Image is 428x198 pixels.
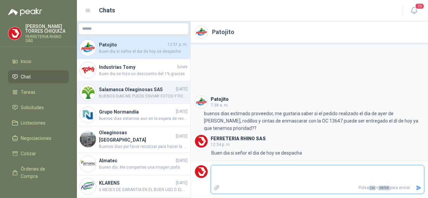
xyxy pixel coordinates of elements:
h4: Grupo Normandía [99,108,175,116]
img: Company Logo [195,135,208,148]
img: Company Logo [80,62,96,78]
h4: Patojito [99,41,166,48]
h3: Patojito [211,97,229,101]
img: Company Logo [80,40,96,56]
img: Company Logo [80,107,96,123]
a: Cotizar [8,147,69,160]
h2: Patojito [212,27,234,37]
img: Company Logo [80,84,96,101]
p: buenos dias estimado proveedor, me gustaria saber si el pedido realizado el dia de ayer de [PERSO... [204,110,424,132]
a: Chat [8,70,69,83]
span: 12:51 p. m. [168,41,188,48]
a: Negociaciones [8,132,69,145]
span: ENTER [378,186,390,190]
img: Company Logo [195,165,208,178]
a: Company LogoOleaginosas [GEOGRAPHIC_DATA][DATE]Buenos dias por favor recotizar para hacer la orde... [77,126,190,153]
p: [PERSON_NAME] TORRES CHIQUIZA [25,24,69,33]
span: [DATE] [176,86,188,92]
span: Negociaciones [21,135,51,142]
img: Company Logo [80,131,96,147]
a: Licitaciones [8,117,69,129]
a: Company LogoSalamanca Oleaginosas SAS[DATE]BUENOS DIAS ME PUEDE ENVIAR FOTOS Y FICHA TECNICA POR ... [77,81,190,104]
label: Adjuntar archivos [211,182,222,194]
span: 7:38 a. m. [211,103,229,108]
span: [DATE] [176,180,188,186]
img: Company Logo [8,27,21,40]
h4: Almatec [99,157,175,164]
span: Solicitudes [21,104,44,111]
span: 20 [415,3,424,9]
img: Company Logo [80,156,96,172]
span: Chat [21,73,31,80]
a: Company LogoGrupo Normandía[DATE]buenos dias estamos aun en la espera de recepción del pedido, po... [77,104,190,126]
span: Cotizar [21,150,36,157]
img: Company Logo [80,178,96,194]
a: Company LogoPatojito12:51 p. m.Buen dia si señor el dia de hoy se despacha [77,37,190,59]
span: [DATE] [176,109,188,115]
a: Órdenes de Compra [8,163,69,183]
h3: FERRETERIA RHINO SAS [211,137,266,141]
span: Tareas [21,88,35,96]
a: Company LogoKLARENS[DATE]6 MESES DE GARANTIA EN EL BUEN USO D ELA HTA [77,175,190,198]
button: 20 [408,5,420,17]
button: Enviar [413,182,424,194]
span: Bueen día. Me compartes una imagen porfa [99,164,188,171]
span: [DATE] [176,158,188,164]
span: 6 MESES DE GARANTIA EN EL BUEN USO D ELA HTA [99,187,188,193]
span: buenos dias estamos aun en la espera de recepción del pedido, por favor me pueden indicar cuando ... [99,116,188,122]
span: Ctrl [369,186,376,190]
a: Tareas [8,86,69,98]
p: Pulsa + para enviar [222,182,413,194]
span: Órdenes de Compra [21,165,63,180]
img: Company Logo [195,95,208,108]
h1: Chats [99,6,115,15]
a: Solicitudes [8,101,69,114]
h4: KLARENS [99,179,175,187]
p: Buen dia si señor el dia de hoy se despacha [211,149,302,157]
h4: Salamanca Oleaginosas SAS [99,86,175,93]
p: FERRETERIA RHINO SAS [25,35,69,43]
span: lunes [177,64,188,70]
span: Buen dia se hizo un descuento del 1% gracias [99,71,188,77]
h4: Industrias Tomy [99,63,176,71]
a: Company LogoIndustrias TomylunesBuen dia se hizo un descuento del 1% gracias [77,59,190,81]
h4: Oleaginosas [GEOGRAPHIC_DATA] [99,129,175,144]
img: Logo peakr [8,8,42,16]
span: Buen dia si señor el dia de hoy se despacha [99,48,188,55]
span: Inicio [21,58,31,65]
span: Buenos dias por favor recotizar para hacer la orden de compra [99,144,188,150]
a: Inicio [8,55,69,68]
span: BUENOS DIAS ME PUEDE ENVIAR FOTOS Y FICHA TECNICA POR FAVOR. [99,93,188,100]
span: 12:34 p. m. [211,142,231,147]
span: Licitaciones [21,119,45,127]
span: [DATE] [176,133,188,140]
a: Company LogoAlmatec[DATE]Bueen día. Me compartes una imagen porfa [77,153,190,175]
img: Company Logo [195,26,208,38]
